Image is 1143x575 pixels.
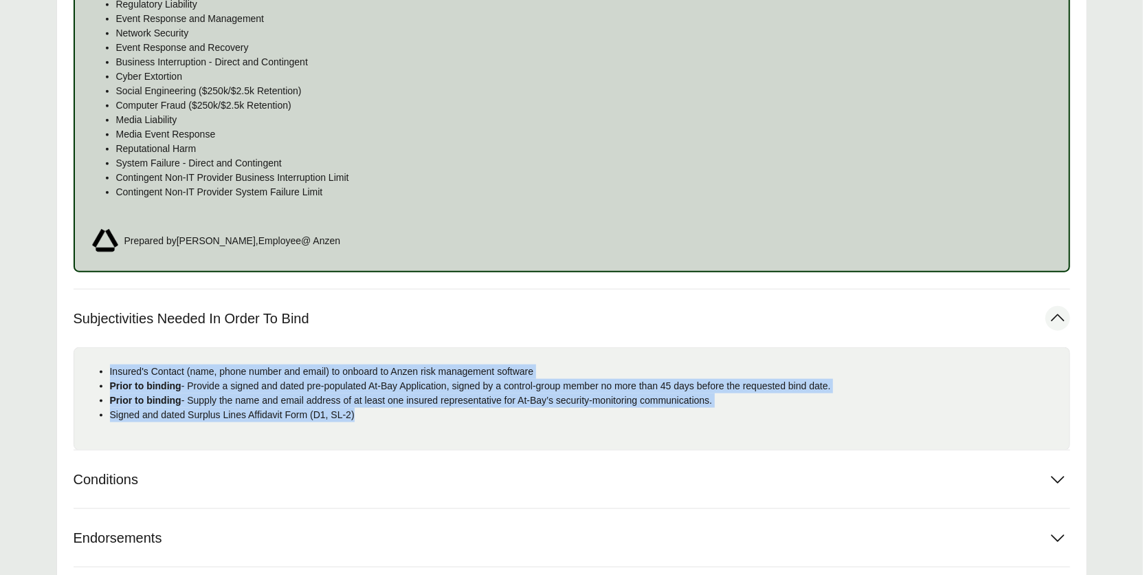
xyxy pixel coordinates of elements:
span: Conditions [74,471,139,488]
p: Cyber Extortion [116,69,1052,84]
button: Conditions [74,451,1070,508]
p: Computer Fraud ($250k/$2.5k Retention) [116,98,1052,113]
p: Contingent Non-IT Provider System Failure Limit [116,185,1052,199]
button: Subjectivities Needed In Order To Bind [74,290,1070,347]
p: Business Interruption - Direct and Contingent [116,55,1052,69]
p: - Provide a signed and dated pre-populated At-Bay Application, signed by a control-group member n... [110,379,1058,393]
p: Media Event Response [116,127,1052,142]
span: Endorsements [74,530,162,547]
strong: Prior to binding [110,395,181,406]
p: Signed and dated Surplus Lines Affidavit Form (D1, SL-2) [110,408,1058,422]
p: - Supply the name and email address of at least one insured representative for At-Bay’s security-... [110,393,1058,408]
p: Insured's Contact (name, phone number and email) to onboard to Anzen risk management software [110,365,1058,379]
p: Event Response and Management [116,12,1052,26]
p: Reputational Harm [116,142,1052,156]
strong: Prior to binding [110,380,181,391]
p: Media Liability [116,113,1052,127]
span: Subjectivities Needed In Order To Bind [74,310,309,327]
p: Network Security [116,26,1052,41]
button: Endorsements [74,509,1070,567]
span: Prepared by [PERSON_NAME] , Employee @ Anzen [124,234,341,248]
p: Event Response and Recovery [116,41,1052,55]
p: System Failure - Direct and Contingent [116,156,1052,171]
p: Social Engineering ($250k/$2.5k Retention) [116,84,1052,98]
p: Contingent Non-IT Provider Business Interruption Limit [116,171,1052,185]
